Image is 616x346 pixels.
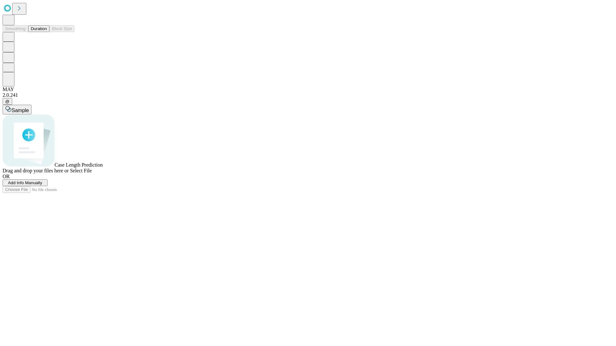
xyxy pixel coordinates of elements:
[3,86,613,92] div: MAY
[3,98,12,105] button: @
[8,180,42,185] span: Add Info Manually
[28,25,49,32] button: Duration
[3,174,10,179] span: OR
[3,179,47,186] button: Add Info Manually
[49,25,74,32] button: Block Size
[70,168,92,173] span: Select File
[5,99,10,104] span: @
[55,162,103,168] span: Case Length Prediction
[3,25,28,32] button: Smoothing
[3,105,31,114] button: Sample
[3,92,613,98] div: 2.0.241
[3,168,69,173] span: Drag and drop your files here or
[12,108,29,113] span: Sample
